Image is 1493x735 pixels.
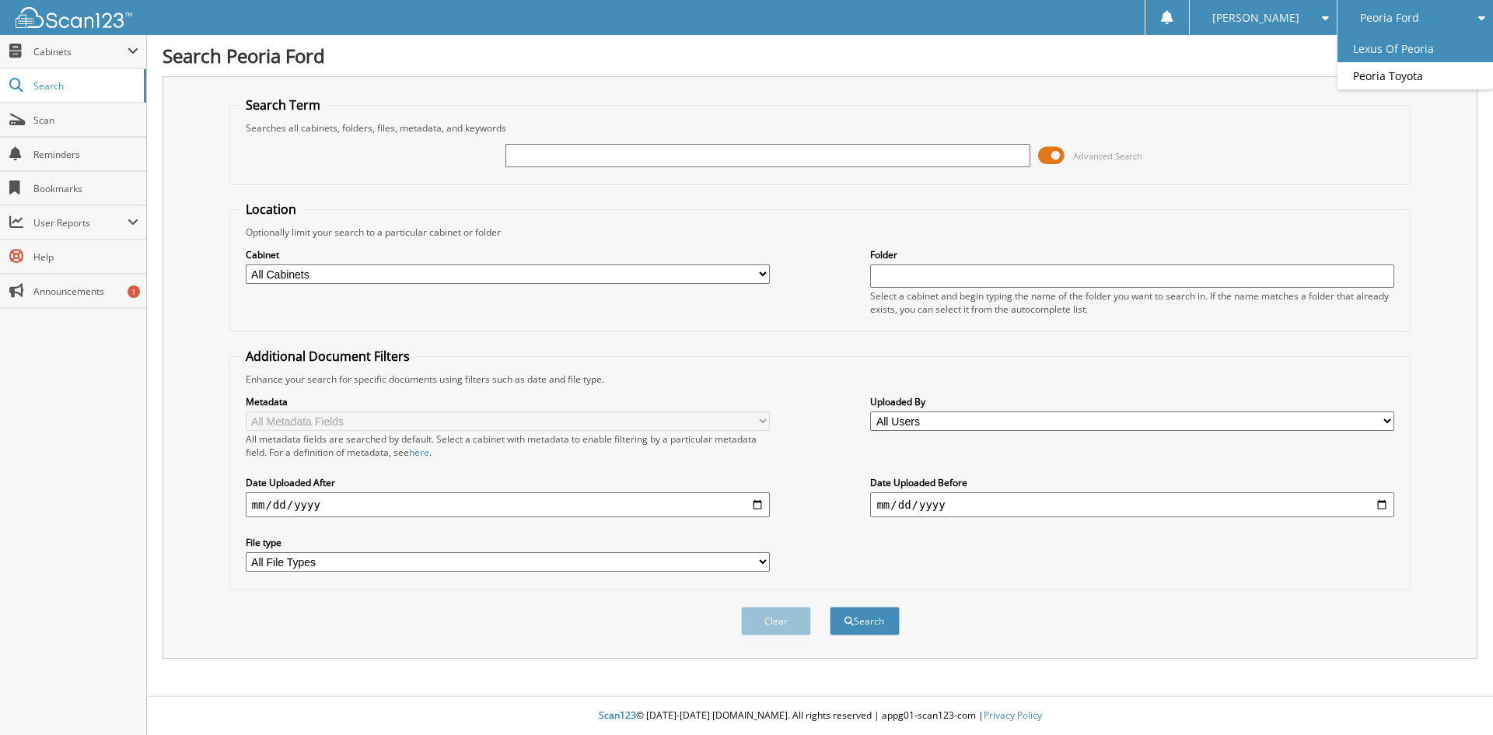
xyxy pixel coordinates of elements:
[1073,150,1142,162] span: Advanced Search
[599,709,636,722] span: Scan123
[1337,35,1493,62] a: Lexus Of Peoria
[33,285,138,298] span: Announcements
[870,492,1394,517] input: end
[1337,62,1493,89] a: Peoria Toyota
[870,289,1394,316] div: Select a cabinet and begin typing the name of the folder you want to search in. If the name match...
[409,446,429,459] a: here
[830,607,900,635] button: Search
[238,348,418,365] legend: Additional Document Filters
[33,79,136,93] span: Search
[33,216,128,229] span: User Reports
[246,476,770,489] label: Date Uploaded After
[238,226,1403,239] div: Optionally limit your search to a particular cabinet or folder
[246,536,770,549] label: File type
[163,43,1477,68] h1: Search Peoria Ford
[246,395,770,408] label: Metadata
[1212,13,1299,23] span: [PERSON_NAME]
[238,121,1403,135] div: Searches all cabinets, folders, files, metadata, and keywords
[238,96,328,114] legend: Search Term
[147,697,1493,735] div: © [DATE]-[DATE] [DOMAIN_NAME]. All rights reserved | appg01-scan123-com |
[246,248,770,261] label: Cabinet
[984,709,1042,722] a: Privacy Policy
[33,114,138,127] span: Scan
[16,7,132,28] img: scan123-logo-white.svg
[870,395,1394,408] label: Uploaded By
[238,373,1403,386] div: Enhance your search for specific documents using filters such as date and file type.
[870,476,1394,489] label: Date Uploaded Before
[246,492,770,517] input: start
[33,148,138,161] span: Reminders
[33,250,138,264] span: Help
[238,201,304,218] legend: Location
[128,285,140,298] div: 1
[741,607,811,635] button: Clear
[1360,13,1419,23] span: Peoria Ford
[33,45,128,58] span: Cabinets
[870,248,1394,261] label: Folder
[33,182,138,195] span: Bookmarks
[246,432,770,459] div: All metadata fields are searched by default. Select a cabinet with metadata to enable filtering b...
